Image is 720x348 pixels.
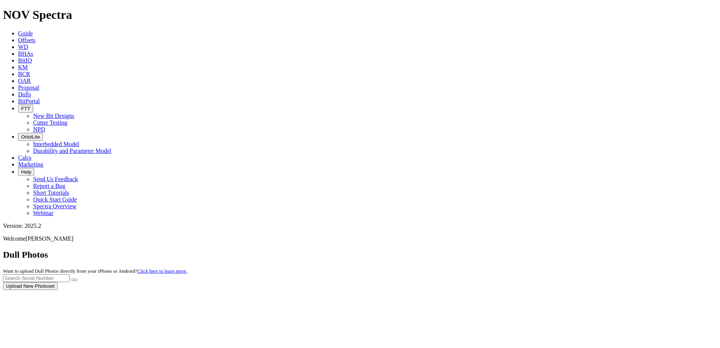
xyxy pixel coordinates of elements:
[3,223,717,229] div: Version: 2025.2
[18,44,28,50] a: WD
[18,78,31,84] a: OAR
[33,183,65,189] a: Report a Bug
[21,106,30,111] span: FTT
[18,71,30,77] a: BCR
[3,8,717,22] h1: NOV Spectra
[18,91,31,98] a: Dulls
[33,203,76,209] a: Spectra Overview
[18,37,35,43] a: Offsets
[33,141,79,147] a: Interbedded Model
[33,113,74,119] a: New Bit Designs
[3,274,70,282] input: Search Serial Number
[21,134,40,140] span: OrbitLite
[18,64,28,70] a: KM
[18,168,34,176] button: Help
[21,169,31,175] span: Help
[18,105,33,113] button: FTT
[18,154,32,161] a: Calcs
[18,30,33,37] a: Guide
[18,98,40,104] a: BitPortal
[3,268,187,274] small: Want to upload Dull Photos directly from your iPhone or Android?
[18,133,43,141] button: OrbitLite
[26,235,73,242] span: [PERSON_NAME]
[3,250,717,260] h2: Dull Photos
[3,282,58,290] button: Upload New Photoset
[137,268,188,274] a: Click here to learn more.
[33,126,45,133] a: NPD
[3,235,717,242] p: Welcome
[18,50,33,57] a: BHAs
[33,148,111,154] a: Durability and Parameter Model
[33,119,67,126] a: Cutter Testing
[18,84,39,91] a: Proposal
[18,161,43,168] a: Marketing
[18,57,32,64] a: BitIQ
[33,189,69,196] a: Short Tutorials
[33,196,77,203] a: Quick Start Guide
[33,210,53,216] a: Webinar
[33,176,78,182] a: Send Us Feedback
